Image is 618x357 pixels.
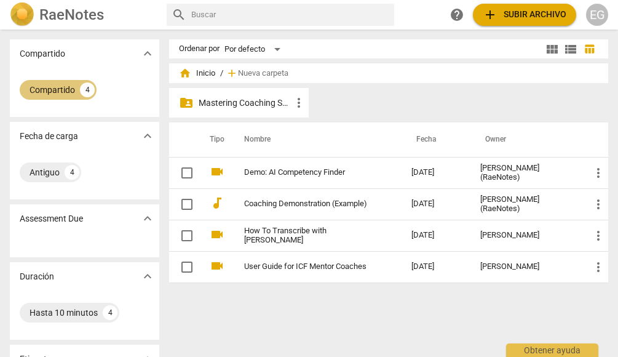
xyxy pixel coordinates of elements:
span: more_vert [591,260,606,275]
a: How To Transcribe with [PERSON_NAME] [244,227,367,245]
div: Antiguo [30,166,60,178]
span: search [172,7,186,22]
span: view_module [545,42,560,57]
td: [DATE] [402,251,470,283]
span: expand_more [140,129,155,143]
a: LogoRaeNotes [10,2,157,27]
p: Compartido [20,47,65,60]
div: 4 [103,305,117,320]
span: folder_shared [179,95,194,110]
button: Mostrar más [138,44,157,63]
input: Buscar [191,5,389,25]
div: [PERSON_NAME] (RaeNotes) [480,195,571,214]
div: Hasta 10 minutos [30,307,98,319]
span: expand_more [140,46,155,61]
span: add [226,67,238,79]
span: more_vert [591,197,606,212]
span: table_chart [584,43,595,55]
div: [PERSON_NAME] (RaeNotes) [480,164,571,182]
span: Subir archivo [483,7,566,22]
td: [DATE] [402,188,470,220]
p: Assessment Due [20,212,83,225]
td: [DATE] [402,157,470,188]
span: videocam [210,164,224,179]
p: Fecha de carga [20,130,78,143]
span: Inicio [179,67,215,79]
td: [DATE] [402,220,470,251]
span: more_vert [591,166,606,180]
div: [PERSON_NAME] [480,231,571,240]
span: home [179,67,191,79]
span: expand_more [140,211,155,226]
span: videocam [210,227,224,242]
p: Mastering Coaching Skills - Generación 32 [199,97,291,110]
h2: RaeNotes [39,6,104,23]
button: Subir [473,4,576,26]
span: more_vert [591,228,606,243]
button: Mostrar más [138,127,157,145]
span: more_vert [291,95,306,110]
img: Logo [10,2,34,27]
th: Tipo [200,122,229,157]
button: Tabla [580,40,598,58]
div: Por defecto [224,39,285,59]
a: Demo: AI Competency Finder [244,168,367,177]
a: User Guide for ICF Mentor Coaches [244,262,367,271]
span: / [220,69,223,78]
button: Mostrar más [138,209,157,228]
div: 4 [80,82,95,97]
div: Ordenar por [179,44,220,54]
span: videocam [210,259,224,273]
th: Owner [470,122,581,157]
p: Duración [20,270,54,283]
button: EG [586,4,608,26]
div: Obtener ayuda [506,343,598,357]
th: Fecha [402,122,470,157]
span: help [450,7,464,22]
span: add [483,7,497,22]
button: Cuadrícula [543,40,561,58]
th: Nombre [229,122,402,157]
span: expand_more [140,269,155,284]
span: Nueva carpeta [238,69,288,78]
div: 4 [65,165,79,180]
span: view_list [563,42,578,57]
button: Lista [561,40,580,58]
div: [PERSON_NAME] [480,262,571,271]
a: Obtener ayuda [446,4,468,26]
div: Compartido [30,84,75,96]
button: Mostrar más [138,267,157,286]
a: Coaching Demonstration (Example) [244,199,367,209]
span: audiotrack [210,196,224,211]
